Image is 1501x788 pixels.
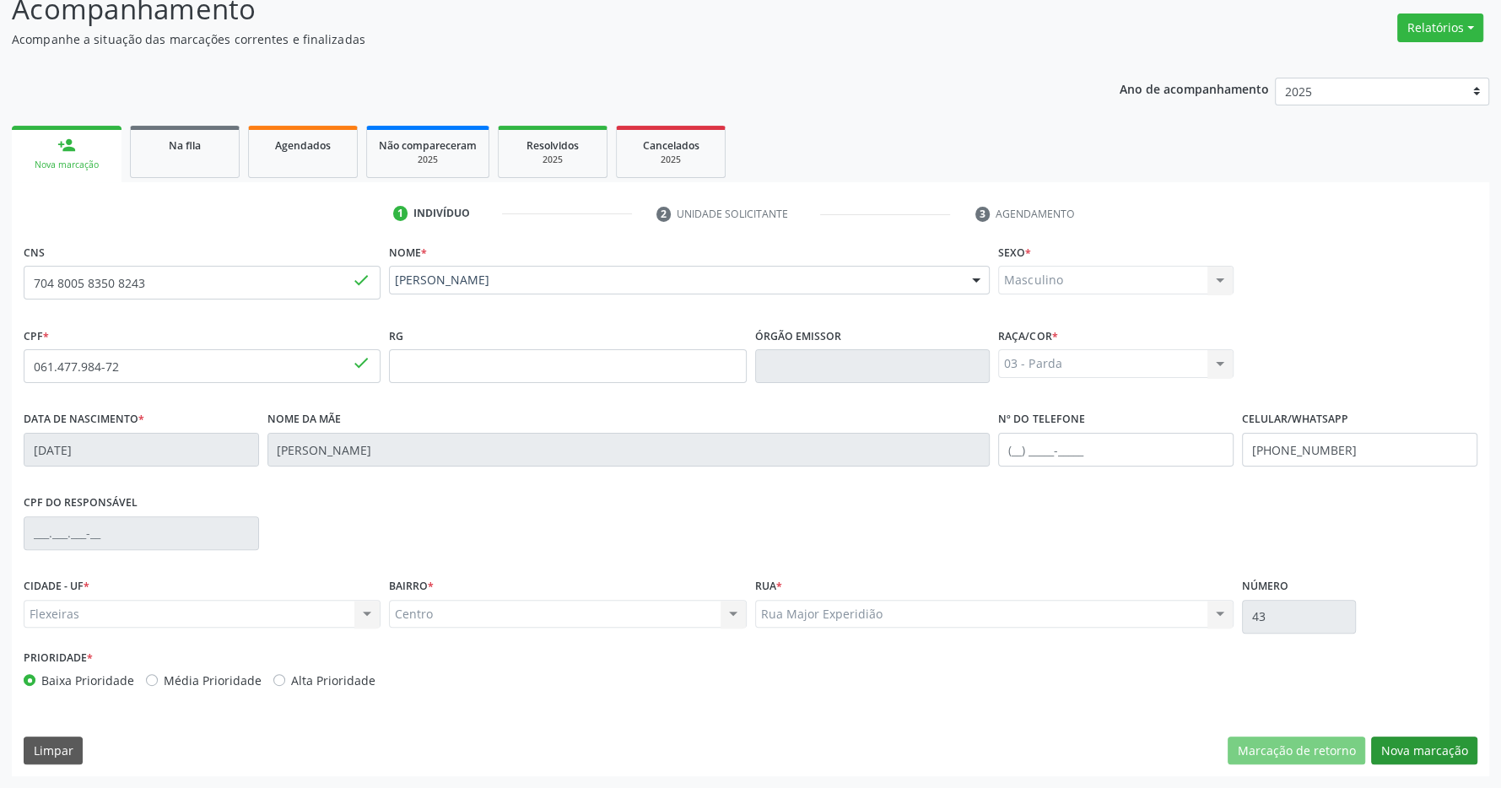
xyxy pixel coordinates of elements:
div: 2025 [629,154,713,166]
input: __/__/____ [24,433,259,467]
input: ___.___.___-__ [24,516,259,550]
div: Nova marcação [24,159,110,171]
span: done [352,354,370,372]
label: Rua [755,574,782,600]
label: BAIRRO [389,574,434,600]
label: Alta Prioridade [291,672,375,689]
label: Nome da mãe [267,407,341,433]
label: Órgão emissor [755,323,841,349]
label: CNS [24,240,45,266]
label: CPF do responsável [24,490,138,516]
div: 2025 [379,154,477,166]
div: 1 [393,206,408,221]
label: Baixa Prioridade [41,672,134,689]
span: Agendados [275,138,331,153]
label: Data de nascimento [24,407,144,433]
span: Cancelados [643,138,699,153]
p: Acompanhe a situação das marcações correntes e finalizadas [12,30,1046,48]
label: Sexo [998,240,1031,266]
span: Não compareceram [379,138,477,153]
span: done [352,271,370,289]
button: Relatórios [1397,13,1483,42]
label: Prioridade [24,645,93,672]
button: Nova marcação [1371,737,1477,765]
span: [PERSON_NAME] [395,272,955,289]
div: 2025 [510,154,595,166]
p: Ano de acompanhamento [1120,78,1269,99]
label: Média Prioridade [164,672,262,689]
input: (__) _____-_____ [1242,433,1477,467]
input: (__) _____-_____ [998,433,1234,467]
label: CPF [24,323,49,349]
label: Nome [389,240,427,266]
button: Marcação de retorno [1228,737,1365,765]
label: CIDADE - UF [24,574,89,600]
span: Resolvidos [526,138,579,153]
label: RG [389,323,403,349]
label: Celular/WhatsApp [1242,407,1348,433]
label: Raça/cor [998,323,1057,349]
div: person_add [57,136,76,154]
label: Número [1242,574,1288,600]
div: Indivíduo [413,206,470,221]
span: Na fila [169,138,201,153]
label: Nº do Telefone [998,407,1084,433]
